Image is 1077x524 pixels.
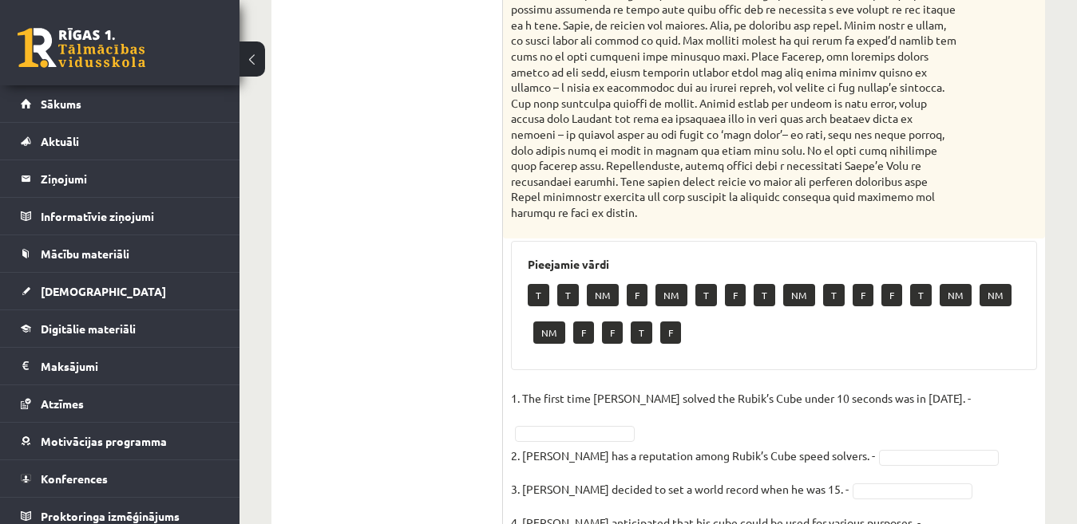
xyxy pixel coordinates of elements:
[41,97,81,111] span: Sākums
[41,284,166,298] span: [DEMOGRAPHIC_DATA]
[602,321,623,344] p: F
[528,284,549,306] p: T
[660,321,681,344] p: F
[21,385,220,422] a: Atzīmes
[725,284,746,306] p: F
[41,160,220,197] legend: Ziņojumi
[21,160,220,197] a: Ziņojumi
[41,321,136,336] span: Digitālie materiāli
[980,284,1012,306] p: NM
[631,321,652,344] p: T
[754,284,775,306] p: T
[783,284,815,306] p: NM
[511,443,875,467] p: 2. [PERSON_NAME] has a reputation among Rubik’s Cube speed solvers. -
[587,284,619,306] p: NM
[533,321,565,344] p: NM
[695,284,717,306] p: T
[823,284,845,306] p: T
[21,423,220,459] a: Motivācijas programma
[21,310,220,347] a: Digitālie materiāli
[41,134,79,148] span: Aktuāli
[655,284,687,306] p: NM
[21,85,220,122] a: Sākums
[18,28,145,68] a: Rīgas 1. Tālmācības vidusskola
[511,477,849,501] p: 3. [PERSON_NAME] decided to set a world record when he was 15. -
[881,284,902,306] p: F
[41,246,129,261] span: Mācību materiāli
[940,284,972,306] p: NM
[21,348,220,384] a: Maksājumi
[21,273,220,309] a: [DEMOGRAPHIC_DATA]
[573,321,594,344] p: F
[21,235,220,272] a: Mācību materiāli
[528,258,1020,271] h3: Pieejamie vārdi
[41,396,84,411] span: Atzīmes
[41,198,220,234] legend: Informatīvie ziņojumi
[21,460,220,497] a: Konferences
[41,434,167,448] span: Motivācijas programma
[21,198,220,234] a: Informatīvie ziņojumi
[511,386,971,410] p: 1. The first time [PERSON_NAME] solved the Rubik’s Cube under 10 seconds was in [DATE]. -
[910,284,932,306] p: T
[41,348,220,384] legend: Maksājumi
[627,284,647,306] p: F
[557,284,579,306] p: T
[853,284,873,306] p: F
[21,123,220,160] a: Aktuāli
[41,471,108,486] span: Konferences
[41,509,180,523] span: Proktoringa izmēģinājums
